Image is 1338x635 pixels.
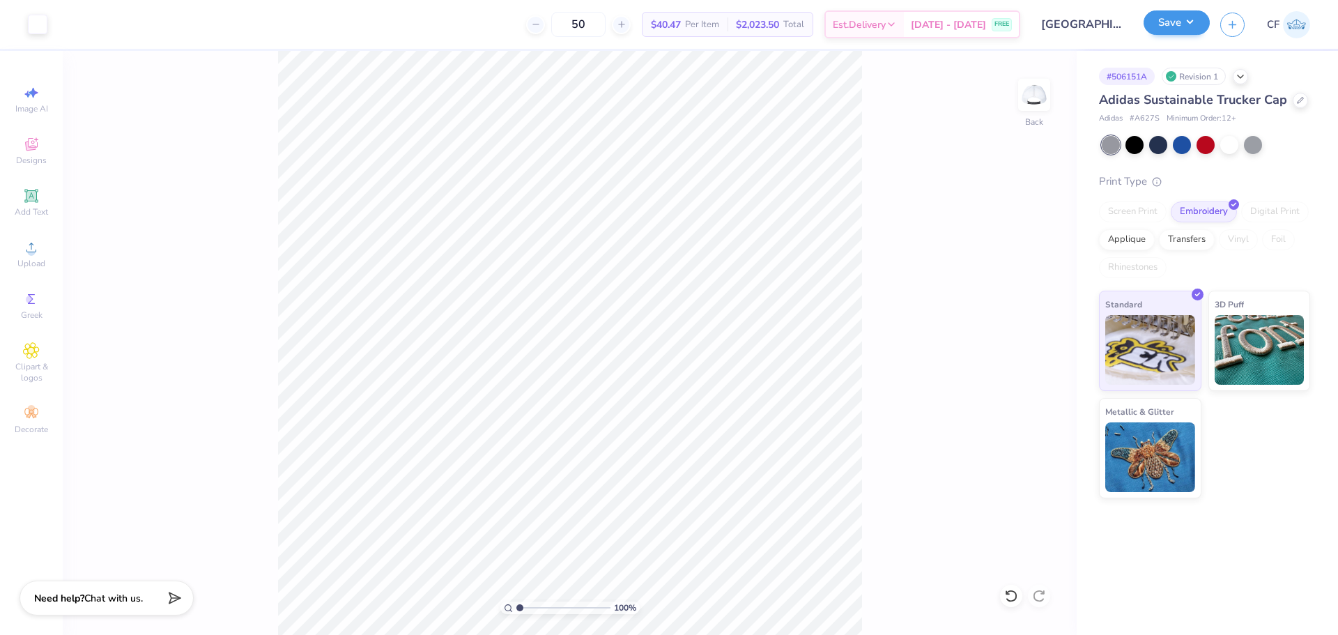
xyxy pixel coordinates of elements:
img: Metallic & Glitter [1105,422,1195,492]
span: Designs [16,155,47,166]
span: CF [1267,17,1279,33]
input: Untitled Design [1031,10,1133,38]
span: Metallic & Glitter [1105,404,1174,419]
span: 3D Puff [1215,297,1244,312]
span: Adidas Sustainable Trucker Cap [1099,91,1287,108]
span: $40.47 [651,17,681,32]
div: Print Type [1099,174,1310,190]
span: Adidas [1099,113,1123,125]
span: Greek [21,309,43,321]
div: Rhinestones [1099,257,1167,278]
div: Transfers [1159,229,1215,250]
span: Chat with us. [84,592,143,605]
span: Minimum Order: 12 + [1167,113,1236,125]
div: Digital Print [1241,201,1309,222]
span: Image AI [15,103,48,114]
a: CF [1267,11,1310,38]
img: Standard [1105,315,1195,385]
strong: Need help? [34,592,84,605]
div: Screen Print [1099,201,1167,222]
button: Save [1144,10,1210,35]
span: Per Item [685,17,719,32]
span: FREE [994,20,1009,29]
span: Add Text [15,206,48,217]
span: $2,023.50 [736,17,779,32]
img: Back [1020,81,1048,109]
div: Embroidery [1171,201,1237,222]
span: Upload [17,258,45,269]
span: # A627S [1130,113,1160,125]
img: 3D Puff [1215,315,1305,385]
span: [DATE] - [DATE] [911,17,986,32]
div: Applique [1099,229,1155,250]
span: Total [783,17,804,32]
span: 100 % [614,602,636,614]
div: Back [1025,116,1043,128]
div: Revision 1 [1162,68,1226,85]
span: Decorate [15,424,48,435]
img: Cholo Fernandez [1283,11,1310,38]
div: Vinyl [1219,229,1258,250]
div: Foil [1262,229,1295,250]
span: Est. Delivery [833,17,886,32]
span: Clipart & logos [7,361,56,383]
input: – – [551,12,606,37]
span: Standard [1105,297,1142,312]
div: # 506151A [1099,68,1155,85]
